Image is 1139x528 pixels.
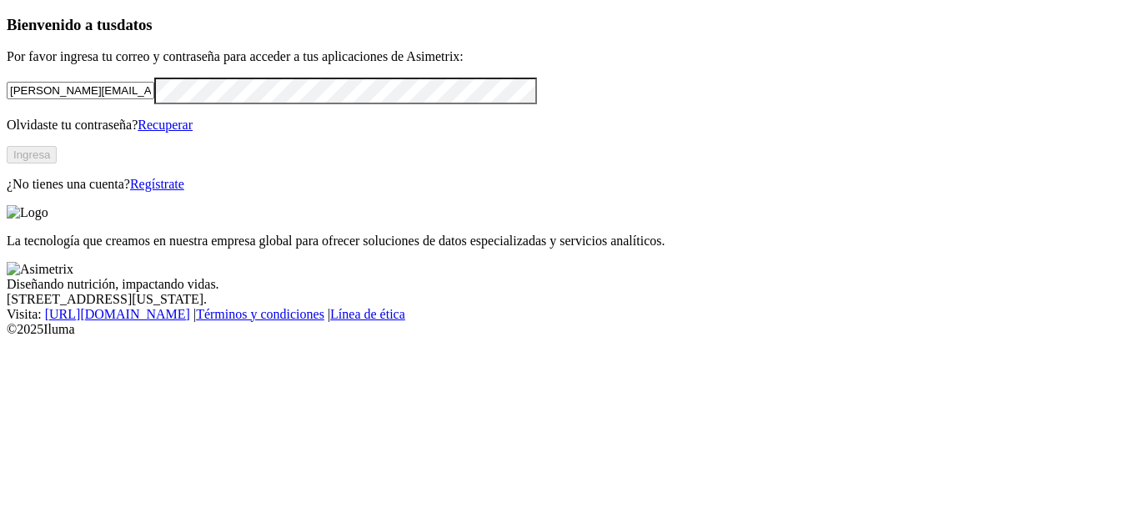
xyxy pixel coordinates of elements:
[7,292,1132,307] div: [STREET_ADDRESS][US_STATE].
[330,307,405,321] a: Línea de ética
[7,322,1132,337] div: © 2025 Iluma
[7,16,1132,34] h3: Bienvenido a tus
[7,146,57,163] button: Ingresa
[7,277,1132,292] div: Diseñando nutrición, impactando vidas.
[7,49,1132,64] p: Por favor ingresa tu correo y contraseña para acceder a tus aplicaciones de Asimetrix:
[138,118,193,132] a: Recuperar
[7,262,73,277] img: Asimetrix
[7,82,154,99] input: Tu correo
[117,16,153,33] span: datos
[7,307,1132,322] div: Visita : | |
[7,205,48,220] img: Logo
[130,177,184,191] a: Regístrate
[7,177,1132,192] p: ¿No tienes una cuenta?
[45,307,190,321] a: [URL][DOMAIN_NAME]
[196,307,324,321] a: Términos y condiciones
[7,234,1132,249] p: La tecnología que creamos en nuestra empresa global para ofrecer soluciones de datos especializad...
[7,118,1132,133] p: Olvidaste tu contraseña?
